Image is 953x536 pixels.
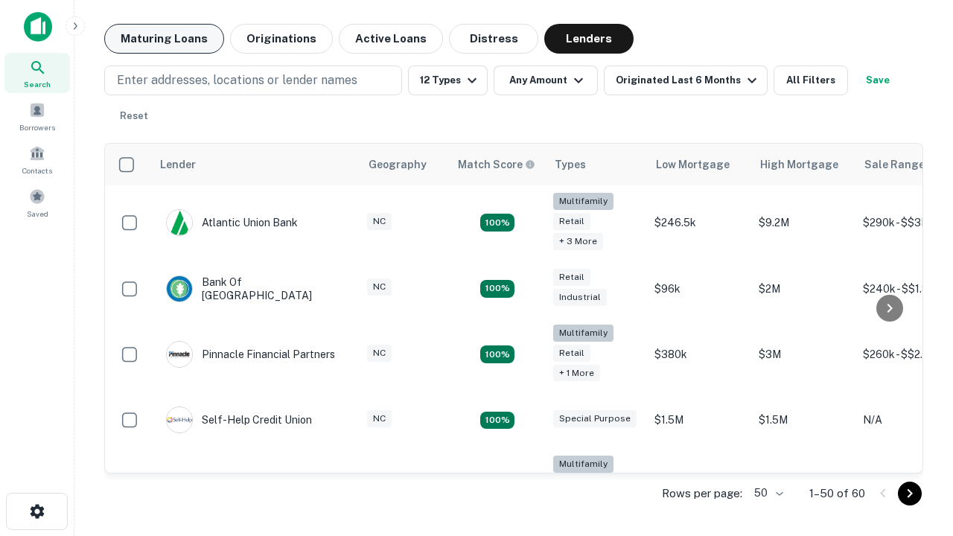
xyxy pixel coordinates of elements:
div: Special Purpose [553,410,637,427]
p: Rows per page: [662,485,742,502]
span: Contacts [22,165,52,176]
div: High Mortgage [760,156,838,173]
button: Originations [230,24,333,54]
div: Atlantic Union Bank [166,209,298,236]
span: Search [24,78,51,90]
div: Industrial [553,289,607,306]
th: Capitalize uses an advanced AI algorithm to match your search with the best lender. The match sco... [449,144,546,185]
th: Types [546,144,647,185]
th: Low Mortgage [647,144,751,185]
button: Distress [449,24,538,54]
div: Geography [369,156,427,173]
div: Self-help Credit Union [166,406,312,433]
th: Lender [151,144,360,185]
div: Multifamily [553,325,613,342]
img: picture [167,276,192,301]
td: $246k [647,448,751,523]
td: $2M [751,261,855,317]
div: Pinnacle Financial Partners [166,341,335,368]
button: Maturing Loans [104,24,224,54]
div: Multifamily [553,456,613,473]
div: Retail [553,269,590,286]
div: + 1 more [553,365,600,382]
div: NC [367,213,392,230]
img: capitalize-icon.png [24,12,52,42]
td: $1.5M [647,392,751,448]
div: Retail [553,345,590,362]
iframe: Chat Widget [879,369,953,441]
div: Low Mortgage [656,156,730,173]
button: Save your search to get updates of matches that match your search criteria. [854,66,902,95]
button: Enter addresses, locations or lender names [104,66,402,95]
div: Matching Properties: 17, hasApolloMatch: undefined [480,345,514,363]
div: NC [367,345,392,362]
button: Originated Last 6 Months [604,66,768,95]
td: $96k [647,261,751,317]
div: 50 [748,482,785,504]
div: Matching Properties: 15, hasApolloMatch: undefined [480,280,514,298]
td: $380k [647,317,751,392]
div: NC [367,410,392,427]
button: All Filters [774,66,848,95]
div: Types [555,156,586,173]
h6: Match Score [458,156,532,173]
th: High Mortgage [751,144,855,185]
button: Go to next page [898,482,922,505]
div: Multifamily [553,193,613,210]
a: Contacts [4,139,70,179]
div: Matching Properties: 10, hasApolloMatch: undefined [480,214,514,232]
button: Reset [110,101,158,131]
td: $9.2M [751,185,855,261]
img: picture [167,342,192,367]
div: Originated Last 6 Months [616,71,761,89]
div: NC [367,278,392,296]
button: Lenders [544,24,634,54]
div: Matching Properties: 11, hasApolloMatch: undefined [480,412,514,430]
img: picture [167,210,192,235]
a: Search [4,53,70,93]
div: The Fidelity Bank [166,473,287,500]
td: $1.5M [751,392,855,448]
p: 1–50 of 60 [809,485,865,502]
a: Saved [4,182,70,223]
a: Borrowers [4,96,70,136]
div: + 3 more [553,233,603,250]
td: $246.5k [647,185,751,261]
div: Capitalize uses an advanced AI algorithm to match your search with the best lender. The match sco... [458,156,535,173]
td: $3M [751,317,855,392]
td: $3.2M [751,448,855,523]
p: Enter addresses, locations or lender names [117,71,357,89]
button: 12 Types [408,66,488,95]
div: Bank Of [GEOGRAPHIC_DATA] [166,275,345,302]
span: Saved [27,208,48,220]
div: Lender [160,156,196,173]
span: Borrowers [19,121,55,133]
button: Active Loans [339,24,443,54]
img: picture [167,407,192,433]
div: Sale Range [864,156,925,173]
button: Any Amount [494,66,598,95]
th: Geography [360,144,449,185]
div: Retail [553,213,590,230]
